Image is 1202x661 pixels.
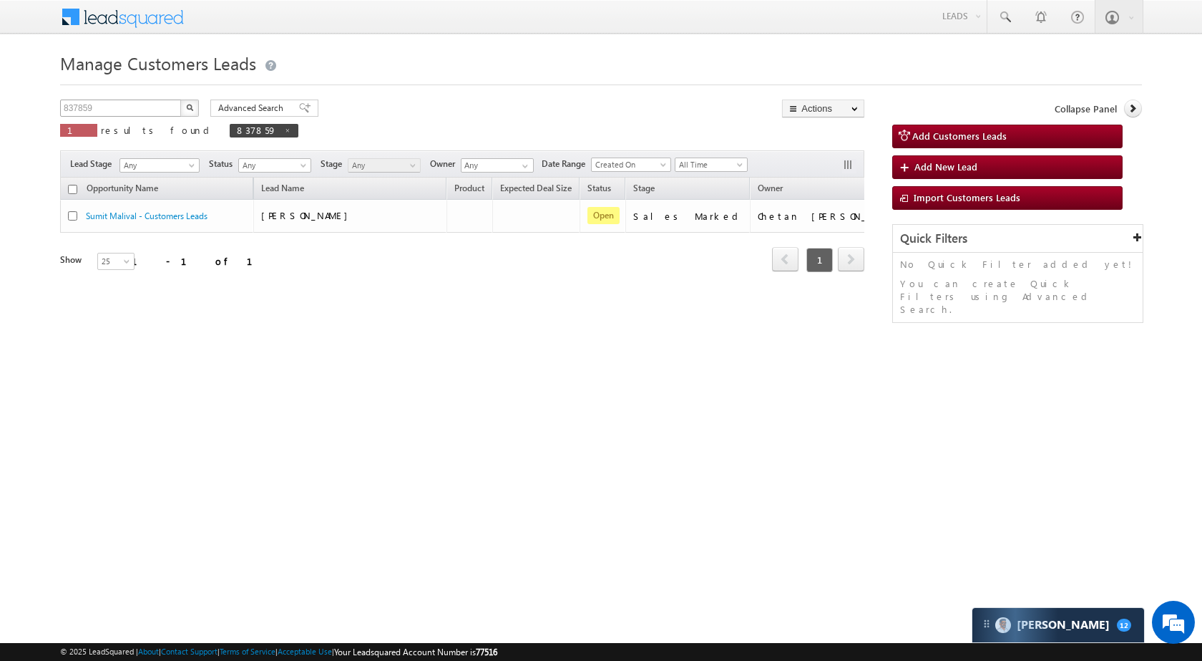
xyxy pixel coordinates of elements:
a: Contact Support [161,647,218,656]
span: next [838,247,864,271]
img: d_60004797649_company_0_60004797649 [24,75,60,94]
span: Any [348,159,416,172]
span: Manage Customers Leads [60,52,256,74]
span: 1 [67,124,90,136]
span: results found [101,124,215,136]
a: Any [348,158,421,173]
span: Collapse Panel [1055,102,1117,115]
div: 1 - 1 of 1 [132,253,270,269]
span: Product [454,183,484,193]
a: next [838,249,864,271]
a: Created On [591,158,671,172]
span: Date Range [542,158,591,170]
span: All Time [675,158,743,171]
div: Sales Marked [633,210,743,223]
div: Show [60,254,86,266]
a: Show All Items [514,159,532,173]
input: Type to Search [461,158,534,173]
a: prev [772,249,798,271]
span: Stage [321,158,348,170]
img: Search [186,104,193,111]
span: Owner [758,183,783,193]
textarea: Type your message and hit 'Enter' [19,132,261,429]
span: Advanced Search [218,102,288,115]
span: 77516 [476,647,497,657]
span: Lead Stage [70,158,117,170]
a: About [138,647,159,656]
span: prev [772,247,798,271]
button: Actions [782,100,864,117]
a: Any [119,158,200,173]
span: 1 [806,248,833,272]
span: Stage [633,183,655,193]
div: Chat with us now [74,75,240,94]
span: Lead Name [254,180,311,199]
p: You can create Quick Filters using Advanced Search. [900,277,1135,316]
p: No Quick Filter added yet! [900,258,1135,271]
span: Opportunity Name [87,183,158,193]
span: 12 [1117,619,1131,632]
span: [PERSON_NAME] [261,209,355,221]
a: Terms of Service [220,647,275,656]
em: Start Chat [195,441,260,460]
input: Check all records [68,185,77,194]
div: carter-dragCarter[PERSON_NAME]12 [972,607,1145,643]
span: © 2025 LeadSquared | | | | | [60,645,497,659]
div: Chetan [PERSON_NAME] [758,210,901,223]
div: Quick Filters [893,225,1143,253]
span: Any [120,159,195,172]
span: Open [587,207,620,224]
a: All Time [675,158,748,172]
span: Owner [430,158,461,170]
img: carter-drag [981,618,992,629]
a: Sumit Malival - Customers Leads [86,211,207,221]
span: Add New Lead [914,160,977,173]
span: Status [209,158,238,170]
a: Expected Deal Size [493,180,579,199]
span: Import Customers Leads [914,191,1020,203]
span: Created On [592,158,666,171]
a: Status [580,180,618,199]
span: Your Leadsquared Account Number is [334,647,497,657]
div: Minimize live chat window [235,7,269,42]
a: 25 [97,253,135,270]
span: Expected Deal Size [500,183,572,193]
a: Acceptable Use [278,647,332,656]
a: Opportunity Name [79,180,165,199]
span: 25 [98,255,136,268]
a: Any [238,158,311,173]
span: 837859 [237,124,277,136]
a: Stage [626,180,662,199]
span: Add Customers Leads [912,130,1007,142]
span: Any [239,159,307,172]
